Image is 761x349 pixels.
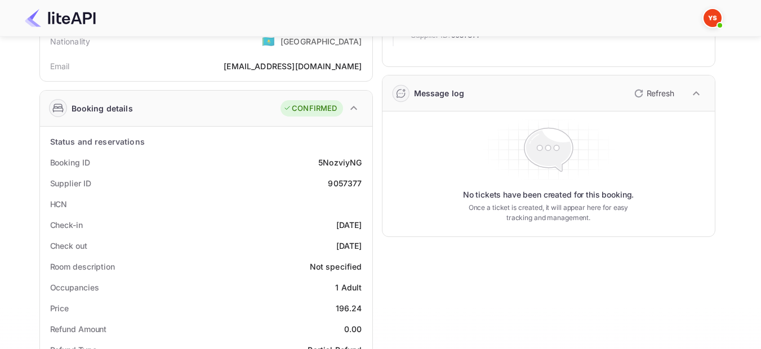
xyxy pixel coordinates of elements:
[50,240,87,252] div: Check out
[50,198,68,210] div: HCN
[50,177,91,189] div: Supplier ID
[336,240,362,252] div: [DATE]
[460,203,638,223] p: Once a ticket is created, it will appear here for easy tracking and management.
[50,35,91,47] div: Nationality
[628,84,679,102] button: Refresh
[283,103,337,114] div: CONFIRMED
[50,136,145,147] div: Status and reservations
[50,302,69,314] div: Price
[318,156,362,168] div: 5NozviyNG
[335,281,362,293] div: 1 Adult
[336,219,362,231] div: [DATE]
[281,35,362,47] div: [GEOGRAPHIC_DATA]
[50,261,115,272] div: Room description
[647,87,674,99] p: Refresh
[463,189,634,200] p: No tickets have been created for this booking.
[50,323,107,335] div: Refund Amount
[25,9,96,27] img: LiteAPI Logo
[224,60,362,72] div: [EMAIL_ADDRESS][DOMAIN_NAME]
[262,31,275,51] span: United States
[328,177,362,189] div: 9057377
[50,219,83,231] div: Check-in
[414,87,465,99] div: Message log
[336,302,362,314] div: 196.24
[50,281,99,293] div: Occupancies
[72,102,133,114] div: Booking details
[50,156,90,168] div: Booking ID
[50,60,70,72] div: Email
[344,323,362,335] div: 0.00
[704,9,722,27] img: Yandex Support
[310,261,362,272] div: Not specified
